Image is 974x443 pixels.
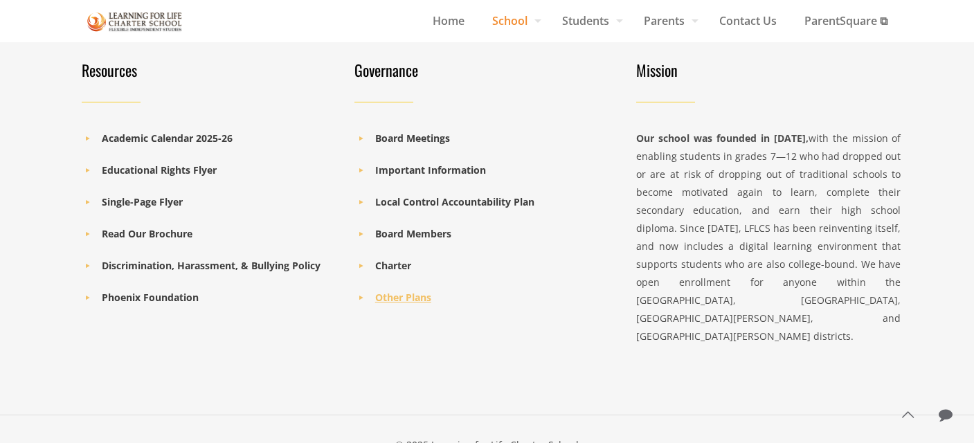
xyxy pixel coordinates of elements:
h4: Mission [636,60,901,80]
div: with the mission of enabling students in grades 7—12 who had dropped out or are at risk of droppi... [636,129,901,345]
span: Students [548,10,630,31]
h4: Resources [82,60,339,80]
h4: Governance [354,60,611,80]
a: Academic Calendar 2025-26 [102,132,233,145]
span: Home [419,10,478,31]
span: Contact Us [705,10,791,31]
a: Back to top icon [893,400,922,429]
span: ParentSquare ⧉ [791,10,901,31]
span: School [478,10,548,31]
a: Important Information [375,163,486,177]
a: Board Members [375,227,451,240]
a: Board Meetings [375,132,450,145]
span: Parents [630,10,705,31]
a: Discrimination, Harassment, & Bullying Policy [102,259,321,272]
a: Charter [375,259,411,272]
strong: Our school was founded in [DATE], [636,132,809,145]
a: Educational Rights Flyer [102,163,217,177]
img: Staff [87,10,183,34]
a: Local Control Accountability Plan [375,195,534,208]
a: Other Plans [375,291,431,304]
a: Single-Page Flyer [102,195,183,208]
a: Phoenix Foundation [102,291,199,304]
a: Read Our Brochure [102,227,192,240]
